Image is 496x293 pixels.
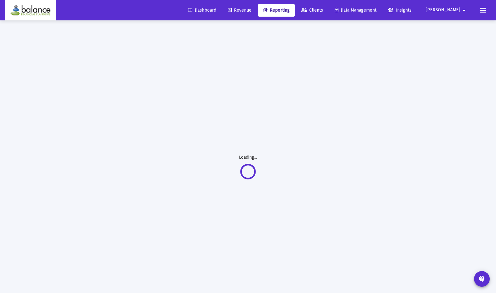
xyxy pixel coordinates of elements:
[228,8,251,13] span: Revenue
[183,4,221,17] a: Dashboard
[330,4,381,17] a: Data Management
[188,8,216,13] span: Dashboard
[478,275,486,283] mat-icon: contact_support
[335,8,376,13] span: Data Management
[296,4,328,17] a: Clients
[263,8,290,13] span: Reporting
[460,4,468,17] mat-icon: arrow_drop_down
[383,4,417,17] a: Insights
[223,4,256,17] a: Revenue
[418,4,475,16] button: [PERSON_NAME]
[10,4,51,17] img: Dashboard
[388,8,412,13] span: Insights
[426,8,460,13] span: [PERSON_NAME]
[258,4,295,17] a: Reporting
[301,8,323,13] span: Clients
